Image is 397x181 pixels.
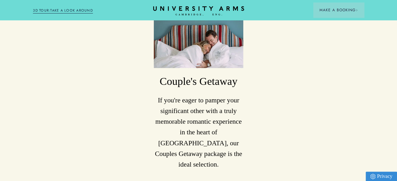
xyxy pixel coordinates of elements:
h3: Couple's Getaway [154,74,243,88]
img: image-3316b7a5befc8609608a717065b4aaa141e00fd1-3889x5833-jpg [154,9,243,68]
a: 3D TOUR:TAKE A LOOK AROUND [33,8,93,13]
img: Arrow icon [356,9,358,11]
span: Make a Booking [319,7,358,13]
p: If you're eager to pamper your significant other with a truly memorable romantic experience in th... [154,95,243,170]
img: Privacy [370,174,375,179]
a: Privacy [366,172,397,181]
button: Make a BookingArrow icon [313,3,364,18]
a: Home [153,6,244,16]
